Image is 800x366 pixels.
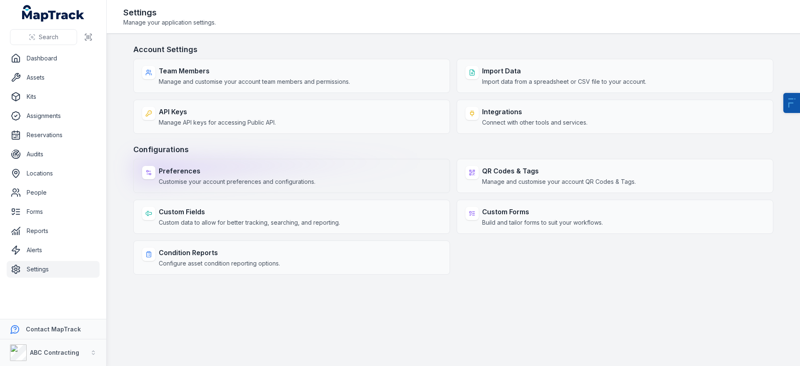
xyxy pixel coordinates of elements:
[7,223,100,239] a: Reports
[482,218,603,227] span: Build and tailor forms to suit your workflows.
[26,326,81,333] strong: Contact MapTrack
[457,100,773,134] a: IntegrationsConnect with other tools and services.
[482,118,587,127] span: Connect with other tools and services.
[159,259,280,268] span: Configure asset condition reporting options.
[7,242,100,258] a: Alerts
[133,100,450,134] a: API KeysManage API keys for accessing Public API.
[159,107,276,117] strong: API Keys
[7,165,100,182] a: Locations
[133,44,773,55] h3: Account Settings
[482,78,646,86] span: Import data from a spreadsheet or CSV file to your account.
[159,218,340,227] span: Custom data to allow for better tracking, searching, and reporting.
[159,78,350,86] span: Manage and customise your account team members and permissions.
[457,59,773,93] a: Import DataImport data from a spreadsheet or CSV file to your account.
[7,146,100,163] a: Audits
[123,7,216,18] h2: Settings
[7,50,100,67] a: Dashboard
[133,241,450,275] a: Condition ReportsConfigure asset condition reporting options.
[7,261,100,278] a: Settings
[133,159,450,193] a: PreferencesCustomise your account preferences and configurations.
[159,207,340,217] strong: Custom Fields
[133,59,450,93] a: Team MembersManage and customise your account team members and permissions.
[7,127,100,143] a: Reservations
[159,66,350,76] strong: Team Members
[133,200,450,234] a: Custom FieldsCustom data to allow for better tracking, searching, and reporting.
[482,178,636,186] span: Manage and customise your account QR Codes & Tags.
[123,18,216,27] span: Manage your application settings.
[482,66,646,76] strong: Import Data
[7,203,100,220] a: Forms
[159,248,280,258] strong: Condition Reports
[482,207,603,217] strong: Custom Forms
[482,166,636,176] strong: QR Codes & Tags
[22,5,85,22] a: MapTrack
[30,349,79,356] strong: ABC Contracting
[7,69,100,86] a: Assets
[159,166,315,176] strong: Preferences
[7,108,100,124] a: Assignments
[482,107,587,117] strong: Integrations
[39,33,58,41] span: Search
[7,88,100,105] a: Kits
[133,144,773,155] h3: Configurations
[457,159,773,193] a: QR Codes & TagsManage and customise your account QR Codes & Tags.
[457,200,773,234] a: Custom FormsBuild and tailor forms to suit your workflows.
[159,118,276,127] span: Manage API keys for accessing Public API.
[159,178,315,186] span: Customise your account preferences and configurations.
[10,29,77,45] button: Search
[7,184,100,201] a: People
